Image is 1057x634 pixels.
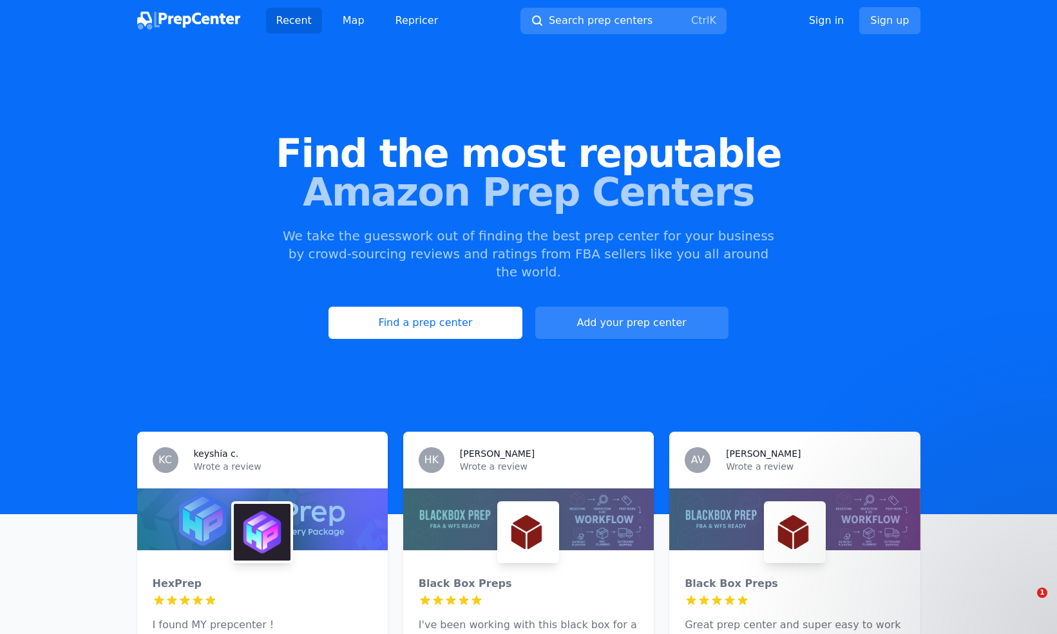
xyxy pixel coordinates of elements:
img: Black Box Preps [500,504,557,561]
p: I found MY prepcenter ! [153,617,372,633]
a: Sign up [859,7,920,34]
div: Black Box Preps [685,576,904,591]
a: Sign in [809,13,844,28]
h3: [PERSON_NAME] [460,447,535,460]
kbd: Ctrl [691,14,709,26]
p: Wrote a review [460,460,638,473]
p: Wrote a review [194,460,372,473]
button: Search prep centersCtrlK [520,8,727,34]
img: PrepCenter [137,12,240,30]
h3: keyshia c. [194,447,239,460]
span: AV [691,455,705,465]
a: Recent [266,8,322,34]
a: Add your prep center [535,307,728,339]
span: KC [158,455,172,465]
a: Repricer [385,8,449,34]
div: HexPrep [153,576,372,591]
iframe: Intercom live chat [1011,588,1042,619]
span: Amazon Prep Centers [21,173,1036,211]
a: Map [332,8,375,34]
span: HK [424,455,439,465]
p: Wrote a review [726,460,904,473]
span: Search prep centers [549,13,652,28]
a: Find a prep center [329,307,522,339]
kbd: K [709,14,716,26]
span: 1 [1037,588,1047,598]
span: Find the most reputable [21,134,1036,173]
img: Black Box Preps [767,504,823,561]
div: Black Box Preps [419,576,638,591]
img: HexPrep [234,504,290,561]
p: We take the guesswork out of finding the best prep center for your business by crowd-sourcing rev... [281,227,776,281]
h3: [PERSON_NAME] [726,447,801,460]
